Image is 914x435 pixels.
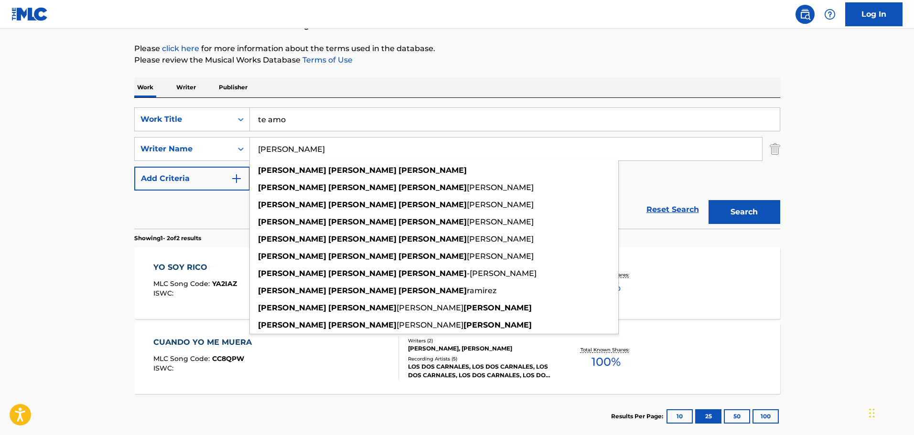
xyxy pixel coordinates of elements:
[134,247,780,319] a: YO SOY RICOMLC Song Code:YA2IAZISWC:Writers (1)[PERSON_NAME]Recording Artists (38)LOS DOS CARNALE...
[463,303,532,312] strong: [PERSON_NAME]
[258,286,326,295] strong: [PERSON_NAME]
[258,320,326,329] strong: [PERSON_NAME]
[328,286,397,295] strong: [PERSON_NAME]
[134,77,156,97] p: Work
[173,77,199,97] p: Writer
[467,183,534,192] span: [PERSON_NAME]
[328,234,397,244] strong: [PERSON_NAME]
[258,303,326,312] strong: [PERSON_NAME]
[581,346,632,353] p: Total Known Shares:
[328,166,397,175] strong: [PERSON_NAME]
[408,362,552,380] div: LOS DOS CARNALES, LOS DOS CARNALES, LOS DOS CARNALES, LOS DOS CARNALES, LOS DOS CARNALES
[153,364,176,372] span: ISWC :
[328,200,397,209] strong: [PERSON_NAME]
[467,252,534,261] span: [PERSON_NAME]
[398,269,467,278] strong: [PERSON_NAME]
[328,303,397,312] strong: [PERSON_NAME]
[398,252,467,261] strong: [PERSON_NAME]
[258,217,326,226] strong: [PERSON_NAME]
[328,269,397,278] strong: [PERSON_NAME]
[231,173,242,184] img: 9d2ae6d4665cec9f34b9.svg
[258,269,326,278] strong: [PERSON_NAME]
[408,337,552,344] div: Writers ( 2 )
[153,279,212,288] span: MLC Song Code :
[258,200,326,209] strong: [PERSON_NAME]
[709,200,780,224] button: Search
[153,337,257,348] div: CUANDO YO ME MUERA
[140,114,226,125] div: Work Title
[869,399,875,427] div: Arrastrar
[824,9,836,20] img: help
[397,303,463,312] span: [PERSON_NAME]
[866,389,914,435] div: Widget de chat
[467,200,534,209] span: [PERSON_NAME]
[153,289,176,297] span: ISWC :
[162,44,199,53] a: click here
[153,262,237,273] div: YO SOY RICO
[134,43,780,54] p: Please for more information about the terms used in the database.
[667,409,693,424] button: 10
[770,137,780,161] img: Delete Criterion
[398,286,467,295] strong: [PERSON_NAME]
[467,234,534,244] span: [PERSON_NAME]
[467,217,534,226] span: [PERSON_NAME]
[591,353,621,371] span: 100 %
[398,234,467,244] strong: [PERSON_NAME]
[134,234,201,243] p: Showing 1 - 2 of 2 results
[753,409,779,424] button: 100
[258,234,326,244] strong: [PERSON_NAME]
[463,320,532,329] strong: [PERSON_NAME]
[398,166,467,175] strong: [PERSON_NAME]
[134,167,250,191] button: Add Criteria
[216,77,250,97] p: Publisher
[408,355,552,362] div: Recording Artists ( 5 )
[140,143,226,155] div: Writer Name
[328,217,397,226] strong: [PERSON_NAME]
[134,54,780,66] p: Please review the Musical Works Database
[258,183,326,192] strong: [PERSON_NAME]
[328,252,397,261] strong: [PERSON_NAME]
[328,183,397,192] strong: [PERSON_NAME]
[134,322,780,394] a: CUANDO YO ME MUERAMLC Song Code:CC8QPWISWC:Writers (2)[PERSON_NAME], [PERSON_NAME]Recording Artis...
[398,217,467,226] strong: [PERSON_NAME]
[328,320,397,329] strong: [PERSON_NAME]
[724,409,750,424] button: 50
[799,9,811,20] img: search
[258,166,326,175] strong: [PERSON_NAME]
[134,107,780,229] form: Search Form
[820,5,839,24] div: Help
[611,412,666,421] p: Results Per Page:
[796,5,815,24] a: Public Search
[11,7,48,21] img: MLC Logo
[695,409,721,424] button: 25
[397,320,463,329] span: [PERSON_NAME]
[467,269,537,278] span: -[PERSON_NAME]
[398,183,467,192] strong: [PERSON_NAME]
[301,55,353,64] a: Terms of Use
[408,344,552,353] div: [PERSON_NAME], [PERSON_NAME]
[153,354,212,363] span: MLC Song Code :
[212,279,237,288] span: YA2IAZ
[212,354,244,363] span: CC8QPW
[398,200,467,209] strong: [PERSON_NAME]
[866,389,914,435] iframe: Chat Widget
[258,252,326,261] strong: [PERSON_NAME]
[845,2,903,26] a: Log In
[642,199,704,220] a: Reset Search
[467,286,496,295] span: ramirez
